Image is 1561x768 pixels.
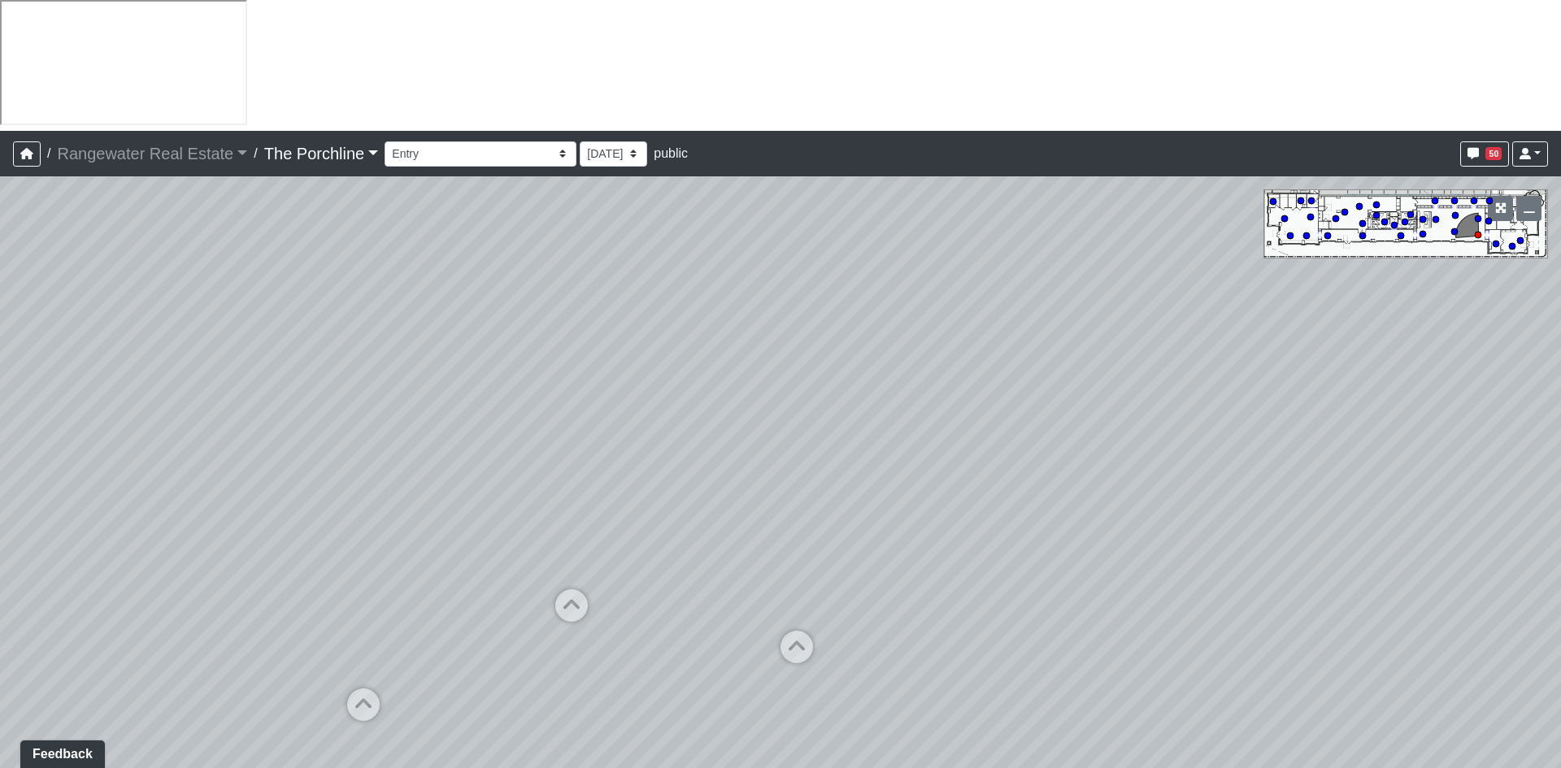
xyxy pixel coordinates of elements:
a: Rangewater Real Estate [57,137,247,170]
a: The Porchline [264,137,379,170]
span: 50 [1485,147,1502,160]
span: / [41,137,57,170]
span: public [654,146,688,160]
span: / [247,137,263,170]
iframe: Ybug feedback widget [12,735,108,768]
button: 50 [1460,141,1509,167]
